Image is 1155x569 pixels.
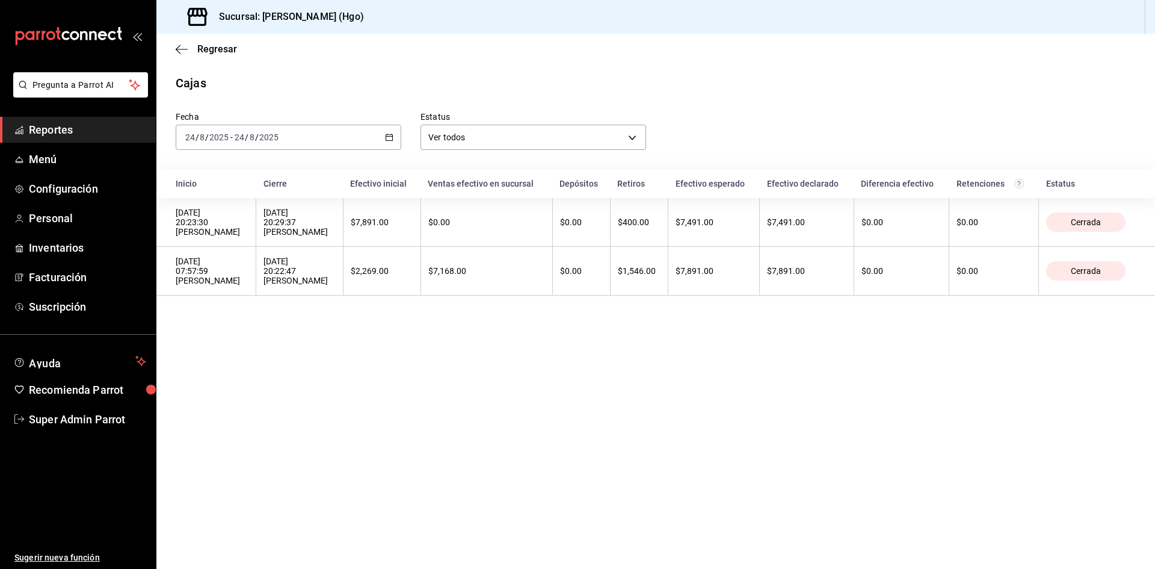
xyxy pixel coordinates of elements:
span: Reportes [29,122,146,138]
span: Menú [29,151,146,167]
div: Inicio [176,179,249,188]
div: $0.00 [861,217,942,227]
div: $0.00 [956,266,1031,276]
input: -- [185,132,196,142]
div: [DATE] 20:29:37 [PERSON_NAME] [263,208,335,237]
div: $0.00 [560,266,603,276]
button: Pregunta a Parrot AI [13,72,148,98]
div: $0.00 [428,217,545,227]
span: / [255,132,259,142]
input: ---- [209,132,229,142]
div: Efectivo esperado [676,179,753,188]
div: $7,491.00 [676,217,752,227]
button: open_drawer_menu [132,31,142,41]
div: $1,546.00 [618,266,661,276]
div: $7,891.00 [676,266,752,276]
span: Suscripción [29,299,146,315]
span: Facturación [29,269,146,285]
input: -- [249,132,255,142]
div: $7,491.00 [767,217,846,227]
div: Retenciones [956,179,1032,188]
span: Super Admin Parrot [29,411,146,428]
input: ---- [259,132,279,142]
div: Depósitos [559,179,603,188]
div: Estatus [1046,179,1136,188]
div: [DATE] 20:23:30 [PERSON_NAME] [176,208,248,237]
span: Ayuda [29,354,131,368]
div: Ver todos [420,125,646,150]
div: Retiros [617,179,661,188]
div: Efectivo inicial [350,179,413,188]
div: Efectivo declarado [767,179,846,188]
span: Inventarios [29,240,146,256]
div: [DATE] 07:57:59 [PERSON_NAME] [176,257,248,285]
span: / [245,132,248,142]
div: Diferencia efectivo [861,179,942,188]
input: -- [234,132,245,142]
span: Sugerir nueva función [14,552,146,564]
div: Ventas efectivo en sucursal [428,179,545,188]
div: Cajas [176,74,206,92]
div: $7,168.00 [428,266,545,276]
div: $2,269.00 [351,266,413,276]
div: Cierre [263,179,336,188]
span: / [196,132,199,142]
svg: Total de retenciones de propinas registradas [1014,179,1024,188]
div: $0.00 [560,217,603,227]
a: Pregunta a Parrot AI [8,87,148,100]
input: -- [199,132,205,142]
span: - [230,132,233,142]
span: / [205,132,209,142]
div: $0.00 [956,217,1031,227]
div: $400.00 [618,217,661,227]
span: Recomienda Parrot [29,382,146,398]
label: Estatus [420,113,646,121]
span: Cerrada [1066,217,1106,227]
div: $7,891.00 [767,266,846,276]
h3: Sucursal: [PERSON_NAME] (Hgo) [209,10,364,24]
span: Configuración [29,181,146,197]
label: Fecha [176,113,401,121]
div: [DATE] 20:22:47 [PERSON_NAME] [263,257,335,285]
span: Regresar [197,43,237,55]
button: Regresar [176,43,237,55]
span: Pregunta a Parrot AI [32,79,129,92]
div: $0.00 [861,266,942,276]
span: Cerrada [1066,266,1106,276]
div: $7,891.00 [351,217,413,227]
span: Personal [29,210,146,226]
